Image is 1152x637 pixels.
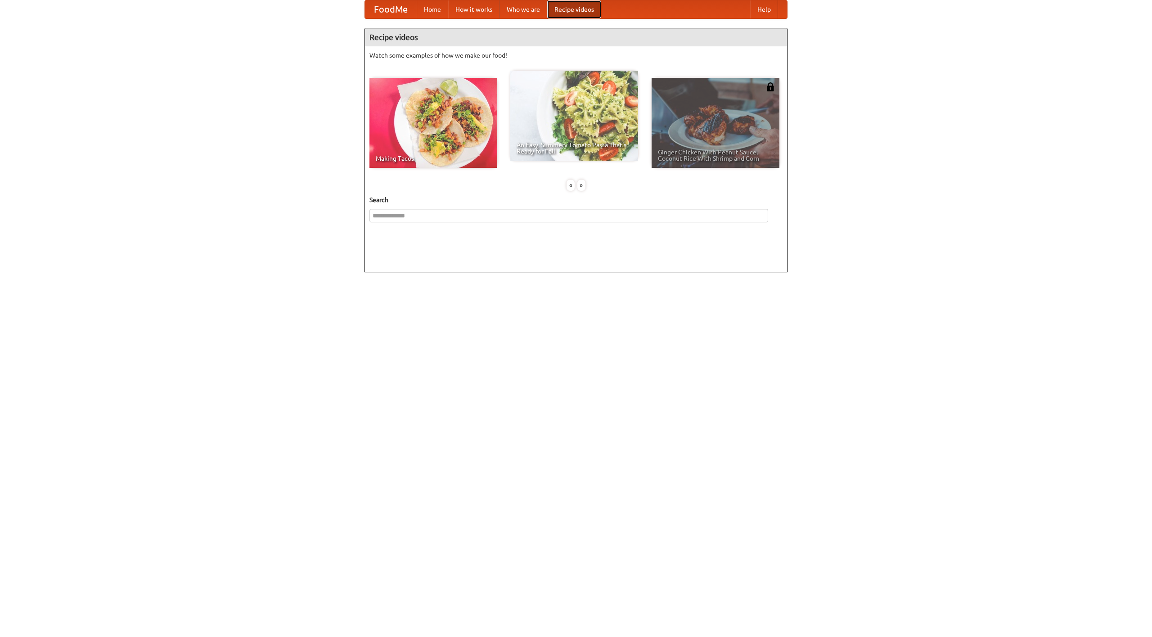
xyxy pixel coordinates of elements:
a: Recipe videos [547,0,601,18]
a: How it works [448,0,499,18]
a: FoodMe [365,0,417,18]
a: Help [750,0,778,18]
a: Making Tacos [369,78,497,168]
h5: Search [369,195,783,204]
span: Making Tacos [376,155,491,162]
img: 483408.png [766,82,775,91]
a: Who we are [499,0,547,18]
h4: Recipe videos [365,28,787,46]
div: « [567,180,575,191]
a: An Easy, Summery Tomato Pasta That's Ready for Fall [510,71,638,161]
a: Home [417,0,448,18]
div: » [577,180,585,191]
span: An Easy, Summery Tomato Pasta That's Ready for Fall [517,142,632,154]
p: Watch some examples of how we make our food! [369,51,783,60]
